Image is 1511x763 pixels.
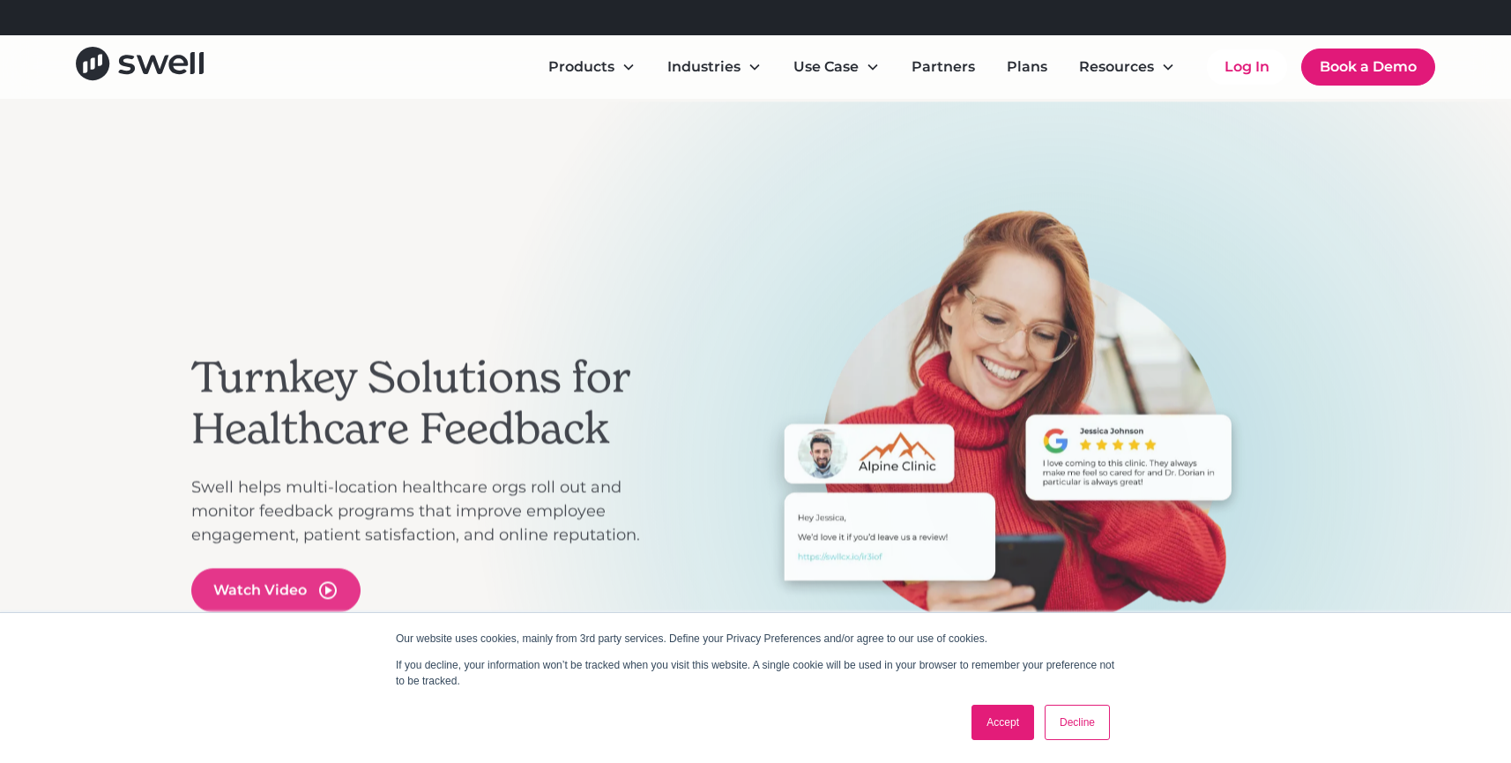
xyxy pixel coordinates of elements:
p: If you decline, your information won’t be tracked when you visit this website. A single cookie wi... [396,657,1115,689]
div: Products [548,56,614,78]
p: Swell helps multi-location healthcare orgs roll out and monitor feedback programs that improve em... [191,475,667,547]
div: Watch Video [213,580,307,601]
a: open lightbox [191,568,361,612]
div: Industries [653,49,776,85]
a: home [76,47,204,86]
div: carousel [685,209,1320,755]
a: Log In [1207,49,1287,85]
div: Use Case [793,56,859,78]
a: Accept [971,705,1034,740]
div: Use Case [779,49,894,85]
a: Decline [1045,705,1110,740]
div: Industries [667,56,741,78]
div: 1 of 3 [685,209,1320,699]
p: Our website uses cookies, mainly from 3rd party services. Define your Privacy Preferences and/or ... [396,631,1115,647]
div: Resources [1079,56,1154,78]
div: Resources [1065,49,1189,85]
a: Partners [897,49,989,85]
h2: Turnkey Solutions for Healthcare Feedback [191,353,667,454]
a: Plans [993,49,1061,85]
a: Book a Demo [1301,49,1435,86]
div: Products [534,49,650,85]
